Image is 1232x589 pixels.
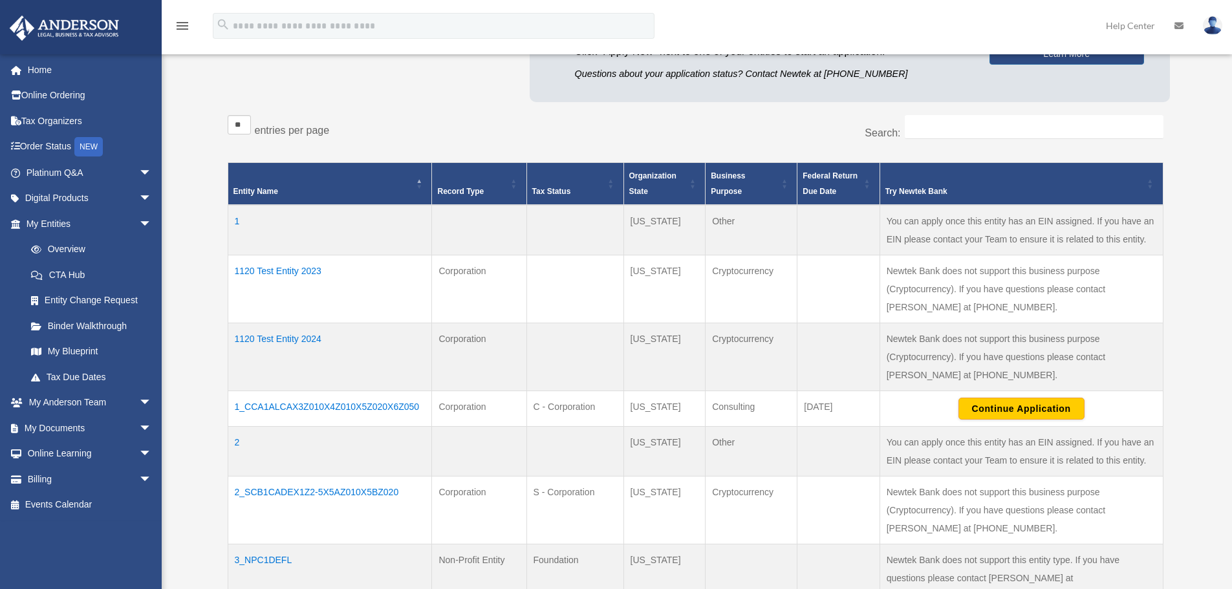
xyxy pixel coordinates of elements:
[526,391,623,427] td: C - Corporation
[706,163,797,206] th: Business Purpose: Activate to sort
[880,427,1163,477] td: You can apply once this entity has an EIN assigned. If you have an EIN please contact your Team t...
[629,171,676,196] span: Organization State
[228,477,432,544] td: 2_SCB1CADEX1Z2-5X5AZ010X5BZ020
[706,255,797,323] td: Cryptocurrency
[880,205,1163,255] td: You can apply once this entity has an EIN assigned. If you have an EIN please contact your Team t...
[9,415,171,441] a: My Documentsarrow_drop_down
[216,17,230,32] i: search
[9,83,171,109] a: Online Ordering
[885,184,1143,199] div: Try Newtek Bank
[9,57,171,83] a: Home
[623,163,706,206] th: Organization State: Activate to sort
[958,398,1085,420] button: Continue Application
[139,390,165,416] span: arrow_drop_down
[432,255,526,323] td: Corporation
[228,255,432,323] td: 1120 Test Entity 2023
[623,323,706,391] td: [US_STATE]
[623,427,706,477] td: [US_STATE]
[432,477,526,544] td: Corporation
[437,187,484,196] span: Record Type
[880,163,1163,206] th: Try Newtek Bank : Activate to sort
[228,427,432,477] td: 2
[9,186,171,211] a: Digital Productsarrow_drop_down
[18,237,158,262] a: Overview
[9,466,171,492] a: Billingarrow_drop_down
[803,171,858,196] span: Federal Return Due Date
[228,323,432,391] td: 1120 Test Entity 2024
[706,391,797,427] td: Consulting
[18,313,165,339] a: Binder Walkthrough
[623,477,706,544] td: [US_STATE]
[532,187,571,196] span: Tax Status
[228,163,432,206] th: Entity Name: Activate to invert sorting
[623,391,706,427] td: [US_STATE]
[526,477,623,544] td: S - Corporation
[9,108,171,134] a: Tax Organizers
[880,323,1163,391] td: Newtek Bank does not support this business purpose (Cryptocurrency). If you have questions please...
[139,186,165,212] span: arrow_drop_down
[9,160,171,186] a: Platinum Q&Aarrow_drop_down
[711,171,745,196] span: Business Purpose
[228,391,432,427] td: 1_CCA1ALCAX3Z010X4Z010X5Z020X6Z050
[175,23,190,34] a: menu
[18,262,165,288] a: CTA Hub
[706,477,797,544] td: Cryptocurrency
[575,66,970,82] p: Questions about your application status? Contact Newtek at [PHONE_NUMBER]
[797,163,880,206] th: Federal Return Due Date: Activate to sort
[706,205,797,255] td: Other
[706,323,797,391] td: Cryptocurrency
[880,255,1163,323] td: Newtek Bank does not support this business purpose (Cryptocurrency). If you have questions please...
[880,477,1163,544] td: Newtek Bank does not support this business purpose (Cryptocurrency). If you have questions please...
[255,125,330,136] label: entries per page
[865,127,900,138] label: Search:
[432,391,526,427] td: Corporation
[139,466,165,493] span: arrow_drop_down
[74,137,103,156] div: NEW
[623,255,706,323] td: [US_STATE]
[6,16,123,41] img: Anderson Advisors Platinum Portal
[139,441,165,467] span: arrow_drop_down
[9,441,171,467] a: Online Learningarrow_drop_down
[139,415,165,442] span: arrow_drop_down
[9,390,171,416] a: My Anderson Teamarrow_drop_down
[1203,16,1222,35] img: User Pic
[9,492,171,518] a: Events Calendar
[706,427,797,477] td: Other
[18,339,165,365] a: My Blueprint
[9,134,171,160] a: Order StatusNEW
[526,163,623,206] th: Tax Status: Activate to sort
[18,288,165,314] a: Entity Change Request
[18,364,165,390] a: Tax Due Dates
[175,18,190,34] i: menu
[623,205,706,255] td: [US_STATE]
[228,205,432,255] td: 1
[432,323,526,391] td: Corporation
[9,211,165,237] a: My Entitiesarrow_drop_down
[797,391,880,427] td: [DATE]
[139,160,165,186] span: arrow_drop_down
[139,211,165,237] span: arrow_drop_down
[432,163,526,206] th: Record Type: Activate to sort
[233,187,278,196] span: Entity Name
